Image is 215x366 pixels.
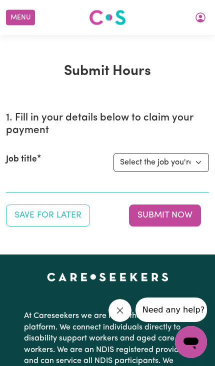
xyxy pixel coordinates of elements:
[47,272,168,280] a: Careseekers home page
[6,10,35,25] button: Menu
[6,153,37,166] label: Job title
[6,63,209,80] h1: Submit Hours
[6,204,90,226] button: Save your job report
[89,8,126,26] img: Careseekers logo
[6,112,209,137] h2: 1. Fill in your details below to claim your payment
[190,9,211,26] button: My Account
[175,326,207,358] iframe: 启动消息传送窗口的按钮
[89,6,126,29] a: Careseekers logo
[129,204,201,226] button: Submit your job report
[108,299,131,322] iframe: 关闭消息
[135,297,207,322] iframe: 来自公司的消息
